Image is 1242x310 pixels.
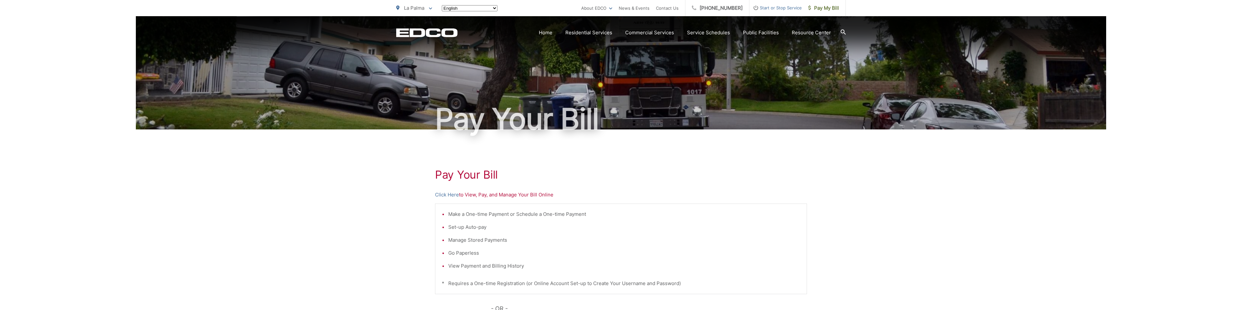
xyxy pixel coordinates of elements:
[448,223,800,231] li: Set-up Auto-pay
[404,5,424,11] span: La Palma
[396,103,846,135] h1: Pay Your Bill
[448,262,800,270] li: View Payment and Billing History
[442,280,800,287] p: * Requires a One-time Registration (or Online Account Set-up to Create Your Username and Password)
[687,29,730,37] a: Service Schedules
[743,29,779,37] a: Public Facilities
[581,4,612,12] a: About EDCO
[565,29,612,37] a: Residential Services
[435,191,459,199] a: Click Here
[448,210,800,218] li: Make a One-time Payment or Schedule a One-time Payment
[539,29,552,37] a: Home
[448,236,800,244] li: Manage Stored Payments
[442,5,497,11] select: Select a language
[619,4,649,12] a: News & Events
[808,4,839,12] span: Pay My Bill
[435,168,807,181] h1: Pay Your Bill
[435,191,807,199] p: to View, Pay, and Manage Your Bill Online
[625,29,674,37] a: Commercial Services
[448,249,800,257] li: Go Paperless
[656,4,679,12] a: Contact Us
[396,28,458,37] a: EDCD logo. Return to the homepage.
[792,29,831,37] a: Resource Center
